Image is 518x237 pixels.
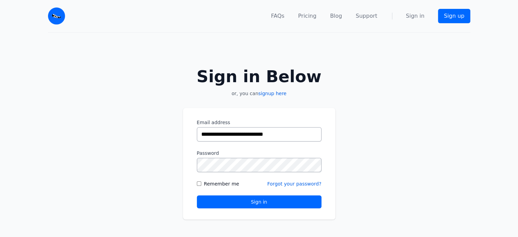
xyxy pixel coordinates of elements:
[267,181,321,187] a: Forgot your password?
[183,68,335,85] h2: Sign in Below
[197,119,321,126] label: Email address
[298,12,316,20] a: Pricing
[48,8,65,25] img: Email Monster
[271,12,284,20] a: FAQs
[438,9,470,23] a: Sign up
[258,91,286,96] a: signup here
[406,12,425,20] a: Sign in
[330,12,342,20] a: Blog
[204,180,239,187] label: Remember me
[197,195,321,208] button: Sign in
[356,12,377,20] a: Support
[183,90,335,97] p: or, you can
[197,150,321,157] label: Password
